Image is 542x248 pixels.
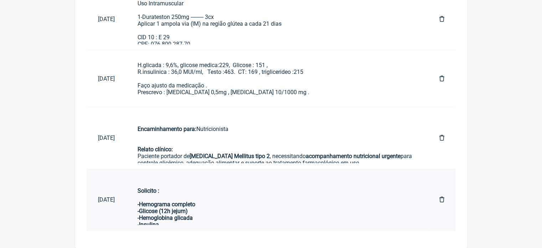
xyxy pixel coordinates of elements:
strong: Encaminhamento para: [138,126,196,132]
div: Paciente portador de , necessitando para controle glicêmico, adequação alimentar e suporte ao tra... [138,139,417,173]
a: [DATE] [87,70,126,88]
a: Solicito :-Hemograma completo-Glicose (12h jejum)-Hemoglobina glicada-Insulina-Lipidograma comple... [126,175,428,225]
strong: acompanhamento nutricional urgente [306,153,401,160]
div: Nutricionista [138,119,417,139]
strong: Solicito : -Hemograma completo -Glicose (12h jejum) -Hemoglobina glicada -Insulina -Lipidograma c... [138,187,211,242]
a: Encaminhamento para:NutricionistaRelato clínico:Paciente portador de[MEDICAL_DATA] Mellitus tipo ... [126,113,428,163]
a: [DATE] [87,129,126,147]
a: [DATE] [87,191,126,209]
strong: [MEDICAL_DATA] Mellitus tipo 2 [190,153,270,160]
a: [DATE] [87,10,126,28]
div: H.glicada : 9,6%, glicose medica:229, Glicose : 151 , R.insulinica : 36,0 MUl/ml, Testo :463. CT:... [138,62,417,96]
a: H.glicada : 9,6%, glicose medica:229, Glicose : 151 ,R.insulinica : 36,0 MUl/ml, Testo :463. CT: ... [126,56,428,101]
strong: Relato clínico: [138,146,173,153]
